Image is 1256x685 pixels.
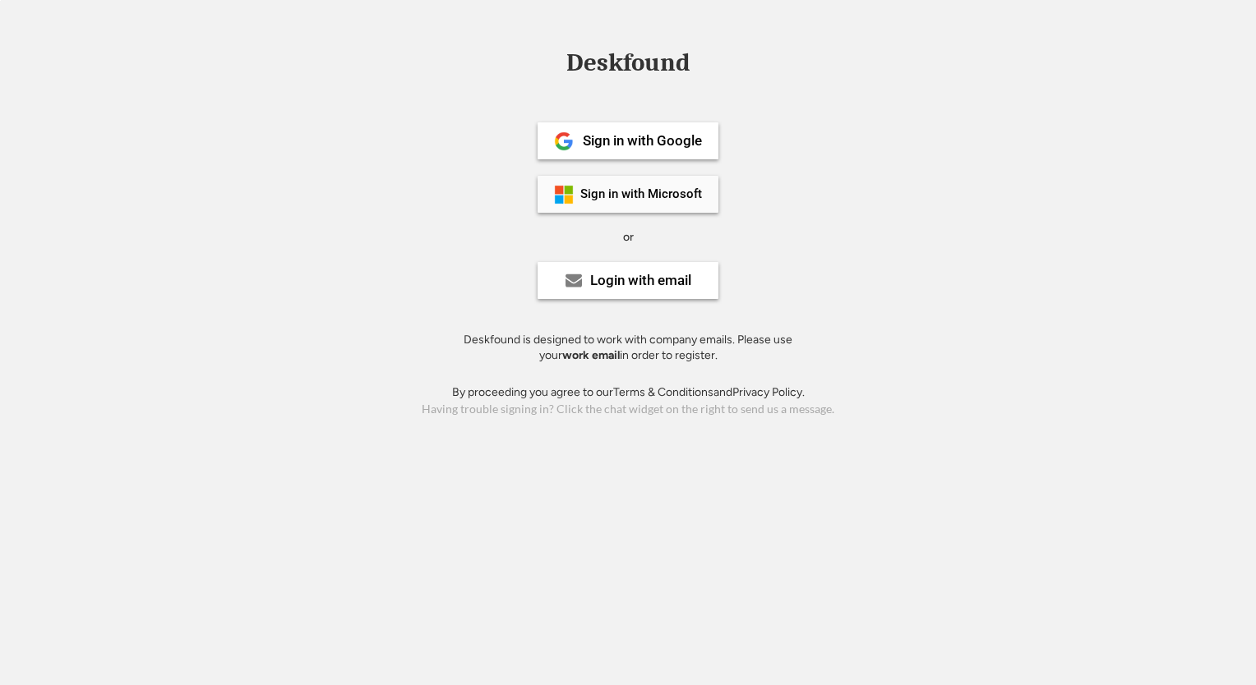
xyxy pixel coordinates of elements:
[583,134,702,148] div: Sign in with Google
[732,385,805,399] a: Privacy Policy.
[562,348,620,362] strong: work email
[623,229,634,246] div: or
[452,384,805,401] div: By proceeding you agree to our and
[558,50,698,76] div: Deskfound
[580,188,702,200] div: Sign in with Microsoft
[613,385,713,399] a: Terms & Conditions
[590,274,691,287] div: Login with email
[554,131,574,151] img: 1024px-Google__G__Logo.svg.png
[443,332,813,364] div: Deskfound is designed to work with company emails. Please use your in order to register.
[554,185,574,205] img: ms-symbollockup_mssymbol_19.png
